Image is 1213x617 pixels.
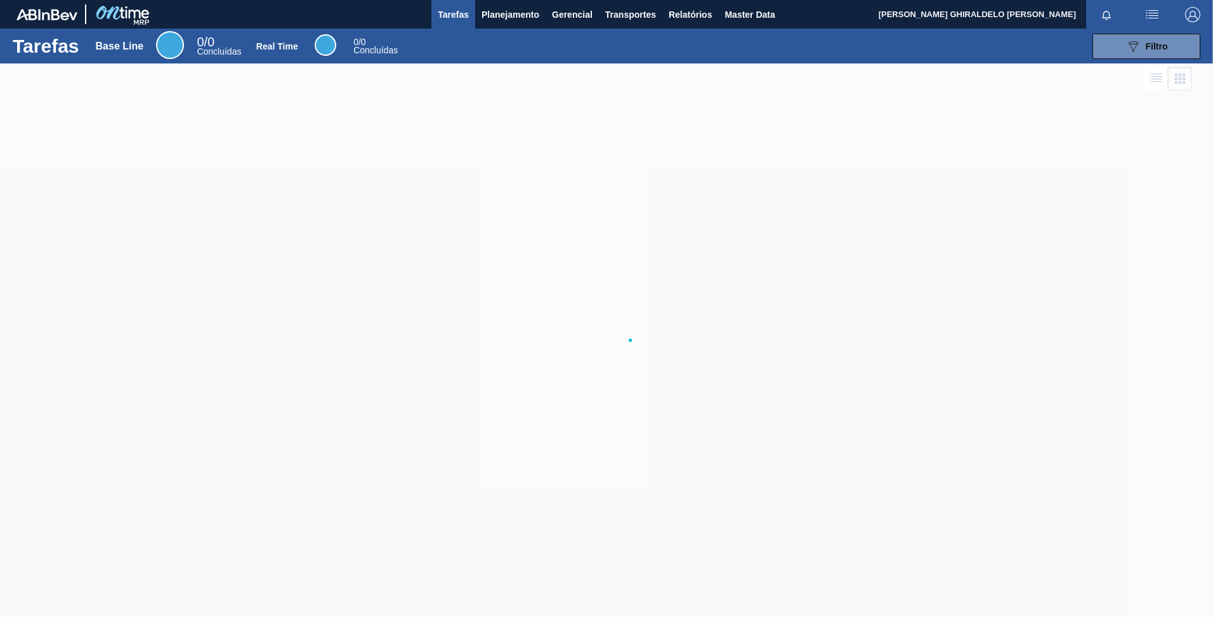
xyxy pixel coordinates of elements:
[605,7,656,22] span: Transportes
[1146,41,1168,51] span: Filtro
[197,46,241,56] span: Concluídas
[669,7,712,22] span: Relatórios
[482,7,539,22] span: Planejamento
[13,39,79,53] h1: Tarefas
[353,38,398,55] div: Real Time
[725,7,775,22] span: Master Data
[353,45,398,55] span: Concluídas
[1086,6,1127,23] button: Notificações
[16,9,77,20] img: TNhmsLtSVTkK8tSr43FrP2fwEKptu5GPRR3wAAAABJRU5ErkJggg==
[1092,34,1200,59] button: Filtro
[256,41,298,51] div: Real Time
[156,31,184,59] div: Base Line
[197,37,241,56] div: Base Line
[353,37,358,47] span: 0
[1144,7,1160,22] img: userActions
[197,35,204,49] span: 0
[315,34,336,56] div: Real Time
[438,7,469,22] span: Tarefas
[1185,7,1200,22] img: Logout
[353,37,365,47] span: / 0
[96,41,144,52] div: Base Line
[552,7,593,22] span: Gerencial
[197,35,214,49] span: / 0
